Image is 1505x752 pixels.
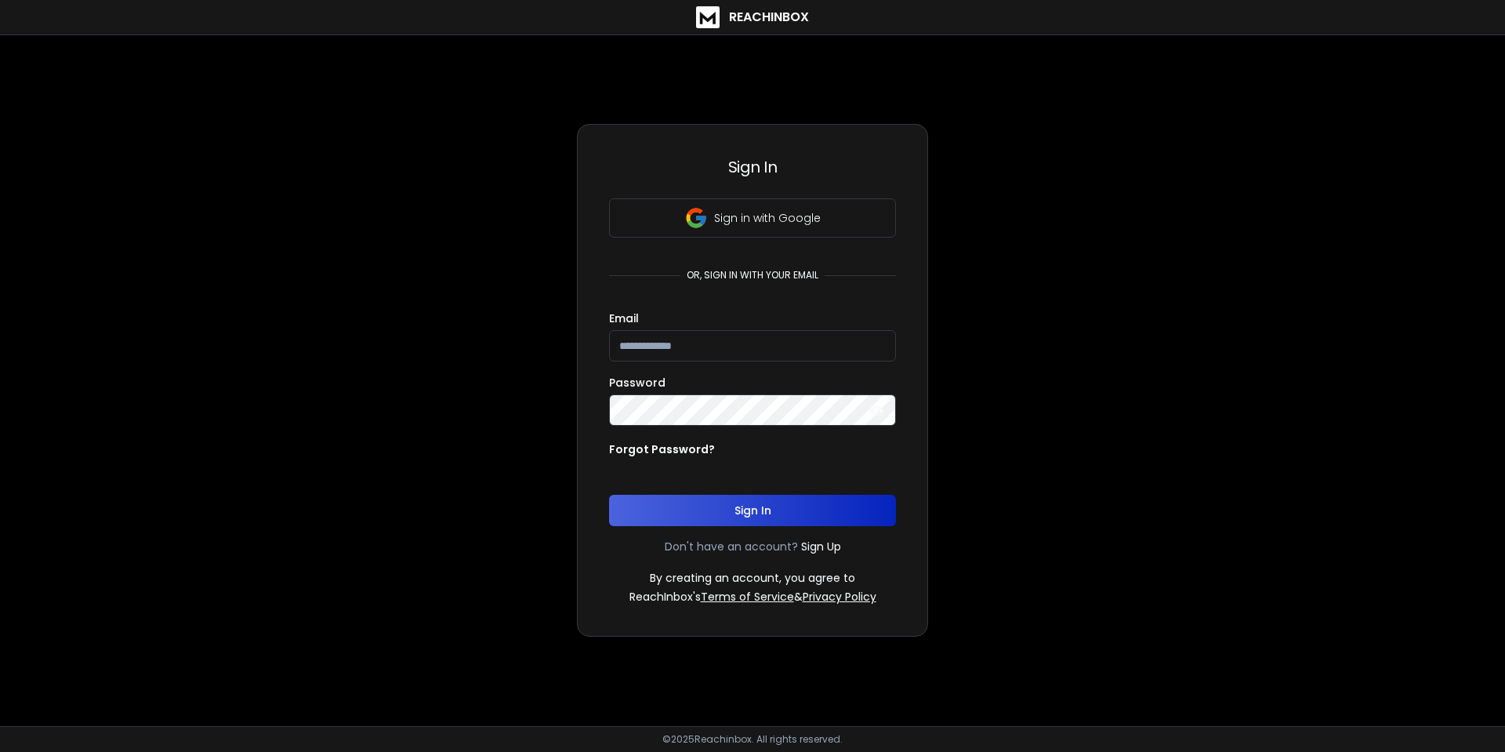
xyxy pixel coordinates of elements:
[729,8,809,27] h1: ReachInbox
[609,495,896,526] button: Sign In
[629,589,876,605] p: ReachInbox's &
[803,589,876,605] a: Privacy Policy
[696,6,720,28] img: logo
[714,210,821,226] p: Sign in with Google
[801,539,841,554] a: Sign Up
[609,441,715,457] p: Forgot Password?
[680,269,825,282] p: or, sign in with your email
[609,377,665,388] label: Password
[662,733,843,746] p: © 2025 Reachinbox. All rights reserved.
[609,156,896,178] h3: Sign In
[701,589,794,605] a: Terms of Service
[609,198,896,238] button: Sign in with Google
[650,570,855,586] p: By creating an account, you agree to
[665,539,798,554] p: Don't have an account?
[609,313,639,324] label: Email
[696,6,809,28] a: ReachInbox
